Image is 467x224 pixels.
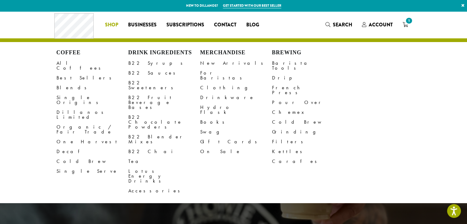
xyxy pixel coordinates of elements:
h4: Brewing [272,49,344,56]
h4: Drink Ingredients [128,49,200,56]
a: Lotus Energy Drinks [128,166,200,186]
a: B22 Sauces [128,68,200,78]
a: B22 Syrups [128,58,200,68]
a: B22 Sweeteners [128,78,200,93]
a: Organic / Fair Trade [56,122,128,137]
span: Account [369,21,393,28]
a: Search [321,20,357,30]
a: B22 Chocolate Powders [128,112,200,132]
a: Cold Brew [272,117,344,127]
a: For Baristas [200,68,272,83]
a: Tea [128,156,200,166]
a: B22 Chai [128,147,200,156]
a: Pour Over [272,98,344,107]
a: Single Origins [56,93,128,107]
span: Search [333,21,352,28]
a: Shop [100,20,123,30]
a: Kettles [272,147,344,156]
a: Blends [56,83,128,93]
a: Books [200,117,272,127]
h4: Coffee [56,49,128,56]
a: Gift Cards [200,137,272,147]
span: Businesses [128,21,157,29]
a: Clothing [200,83,272,93]
a: Carafes [272,156,344,166]
span: 1 [405,17,413,25]
span: Contact [214,21,236,29]
a: Drinkware [200,93,272,102]
span: Shop [105,21,118,29]
a: All Coffees [56,58,128,73]
a: Grinding [272,127,344,137]
a: Barista Tools [272,58,344,73]
a: Drip [272,73,344,83]
a: Filters [272,137,344,147]
a: Single Serve [56,166,128,176]
a: Accessories [128,186,200,196]
a: Best Sellers [56,73,128,83]
a: Chemex [272,107,344,117]
a: Dillanos Limited [56,107,128,122]
span: Blog [246,21,259,29]
span: Subscriptions [166,21,204,29]
a: On Sale [200,147,272,156]
a: Hydro Flask [200,102,272,117]
a: French Press [272,83,344,98]
h4: Merchandise [200,49,272,56]
a: Decaf [56,147,128,156]
a: One Harvest [56,137,128,147]
a: B22 Blender Mixes [128,132,200,147]
a: Cold Brew [56,156,128,166]
a: Swag [200,127,272,137]
a: Get started with our best seller [223,3,281,8]
a: New Arrivals [200,58,272,68]
a: B22 Fruit Beverage Bases [128,93,200,112]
